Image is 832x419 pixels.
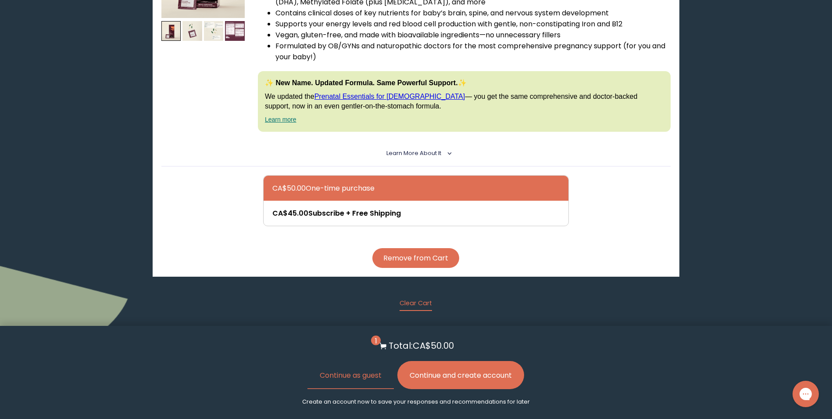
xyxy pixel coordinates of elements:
[275,40,671,62] li: Formulated by OB/GYNs and naturopathic doctors for the most comprehensive pregnancy support (for ...
[204,21,224,41] img: thumbnail image
[265,92,664,112] p: We updated the — you get the same comprehensive and doctor-backed support, now in an even gentler...
[372,248,459,268] button: Remove from Cart
[265,79,467,87] strong: ✨ New Name. Updated Formula. Same Powerful Support.✨
[444,151,452,155] i: <
[389,339,454,352] p: Total: CA$50.00
[275,29,671,40] li: Vegan, gluten-free, and made with bioavailable ingredients—no unnecessary fillers
[275,18,671,29] li: Supports your energy levels and red blood cell production with gentle, non-constipating Iron and B12
[386,149,441,157] span: Learn More About it
[397,361,524,389] button: Continue and create account
[307,361,394,389] button: Continue as guest
[161,21,181,41] img: thumbnail image
[386,149,446,157] summary: Learn More About it <
[302,398,530,406] p: Create an account now to save your responses and recommendations for later
[400,299,432,311] button: Clear Cart
[225,21,245,41] img: thumbnail image
[275,7,671,18] li: Contains clinical doses of key nutrients for baby’s brain, spine, and nervous system development
[265,116,296,123] a: Learn more
[314,93,465,100] a: Prenatal Essentials for [DEMOGRAPHIC_DATA]
[182,21,202,41] img: thumbnail image
[788,378,823,410] iframe: Gorgias live chat messenger
[371,336,381,345] span: 1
